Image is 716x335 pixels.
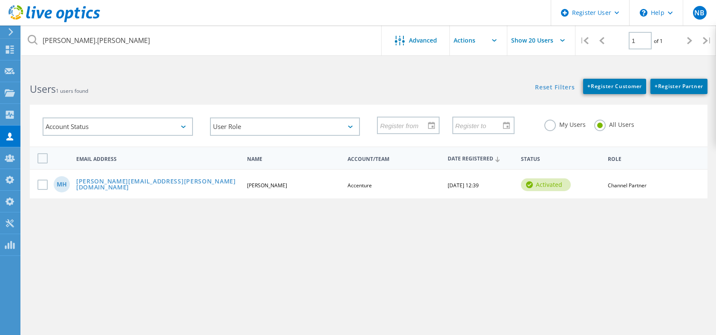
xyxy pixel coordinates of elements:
[650,79,707,94] a: +Register Partner
[30,82,56,96] b: Users
[654,37,663,45] span: of 1
[43,117,193,136] div: Account Status
[57,181,67,187] span: MH
[21,26,382,55] input: Search users by name, email, company, etc.
[210,117,360,136] div: User Role
[575,26,593,56] div: |
[699,26,716,56] div: |
[544,120,586,128] label: My Users
[608,182,647,189] span: Channel Partner
[76,157,240,162] span: Email Address
[448,182,479,189] span: [DATE] 12:39
[378,117,432,133] input: Register from
[587,83,642,90] span: Register Customer
[655,83,703,90] span: Register Partner
[453,117,508,133] input: Register to
[587,83,591,90] b: +
[535,84,575,92] a: Reset Filters
[247,157,340,162] span: Name
[694,9,704,16] span: NB
[640,9,647,17] svg: \n
[521,178,571,191] div: activated
[409,37,437,43] span: Advanced
[348,182,372,189] span: Accenture
[594,120,634,128] label: All Users
[608,157,694,162] span: Role
[9,18,100,24] a: Live Optics Dashboard
[348,157,441,162] span: Account/Team
[247,182,287,189] span: [PERSON_NAME]
[56,87,88,94] span: 1 users found
[448,156,514,162] span: Date Registered
[583,79,646,94] a: +Register Customer
[76,178,240,192] a: [PERSON_NAME][EMAIL_ADDRESS][PERSON_NAME][DOMAIN_NAME]
[521,157,601,162] span: Status
[655,83,658,90] b: +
